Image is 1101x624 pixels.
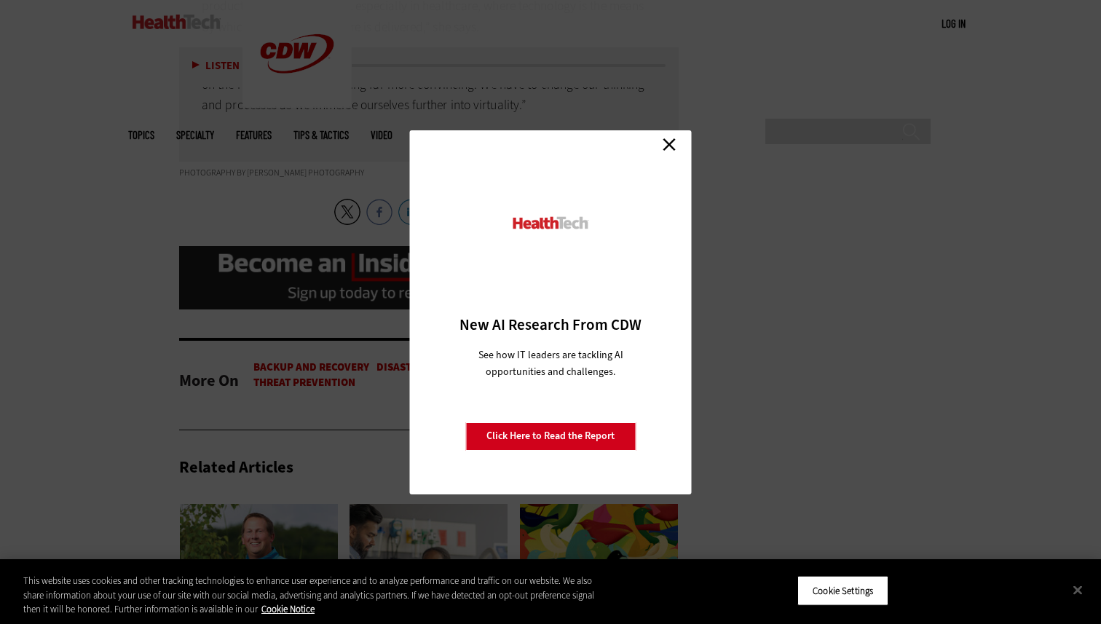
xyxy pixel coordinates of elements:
[461,347,641,380] p: See how IT leaders are tackling AI opportunities and challenges.
[261,603,315,615] a: More information about your privacy
[511,216,591,231] img: HealthTech_0.png
[23,574,606,617] div: This website uses cookies and other tracking technologies to enhance user experience and to analy...
[1062,574,1094,606] button: Close
[658,134,680,156] a: Close
[465,422,636,450] a: Click Here to Read the Report
[435,315,666,335] h3: New AI Research From CDW
[797,575,888,606] button: Cookie Settings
